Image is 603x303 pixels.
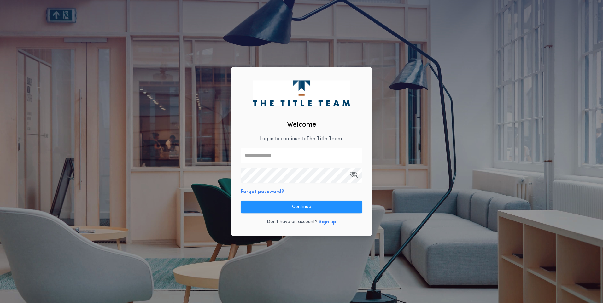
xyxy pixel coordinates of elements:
[319,218,336,226] button: Sign up
[241,201,362,213] button: Continue
[253,80,350,106] img: logo
[350,168,358,183] button: Open Keeper Popup
[287,120,316,130] h2: Welcome
[241,188,284,196] button: Forgot password?
[267,219,317,225] p: Don't have an account?
[260,135,343,143] p: Log in to continue to The Title Team .
[241,168,362,183] input: Open Keeper Popup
